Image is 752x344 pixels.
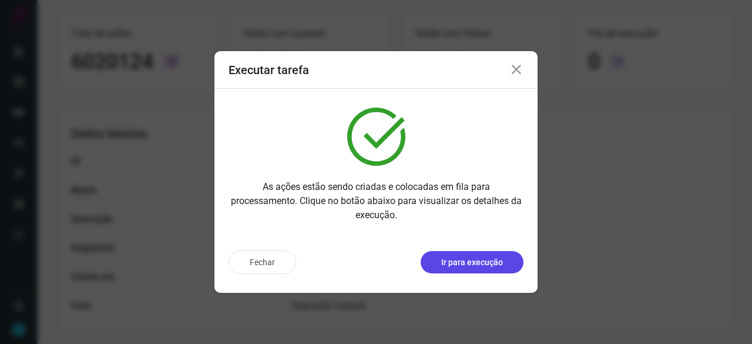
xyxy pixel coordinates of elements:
[347,108,405,166] img: verified.svg
[229,180,523,222] p: As ações estão sendo criadas e colocadas em fila para processamento. Clique no botão abaixo para ...
[421,251,523,273] button: Ir para execução
[229,63,309,77] h3: Executar tarefa
[441,256,503,269] p: Ir para execução
[229,251,296,274] button: Fechar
